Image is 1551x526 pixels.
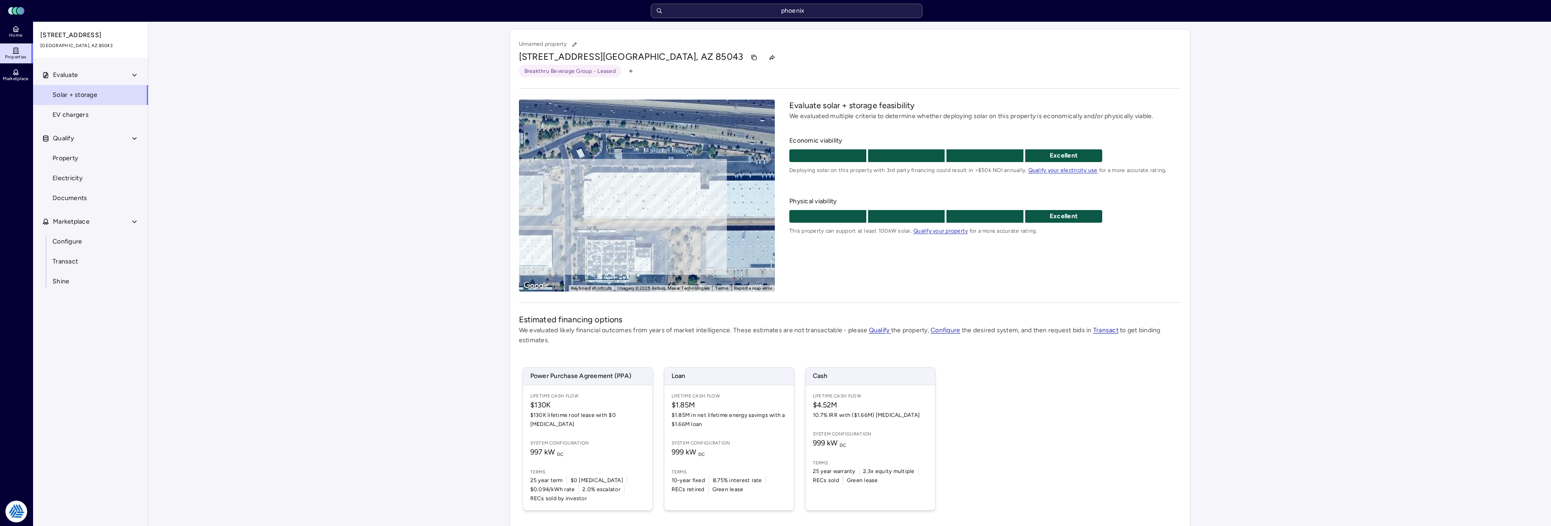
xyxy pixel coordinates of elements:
[664,368,794,385] span: Loan
[33,65,149,85] button: Evaluate
[713,476,762,485] span: 8.75% interest rate
[672,440,787,447] span: System configuration
[617,286,710,291] span: Imagery ©2025 Airbus, Maxar Technologies
[869,326,891,334] a: Qualify
[734,286,773,291] a: Report a map error
[53,70,78,80] span: Evaluate
[813,476,839,485] span: RECs sold
[519,325,1181,345] p: We evaluated likely financial outcomes from years of market intelligence. These estimates are not...
[582,485,620,494] span: 2.0% escalator
[715,286,728,291] a: Terms (opens in new tab)
[672,476,705,485] span: 10-year fixed
[603,51,743,62] span: [GEOGRAPHIC_DATA], AZ 85043
[33,272,149,292] a: Shine
[53,193,87,203] span: Documents
[712,485,744,494] span: Green lease
[805,367,936,511] a: CashLifetime Cash Flow$4.52M10.7% IRR with ($1.66M) [MEDICAL_DATA]System configuration999 kW DCTe...
[813,400,928,411] span: $4.52M
[571,285,612,292] button: Keyboard shortcuts
[840,442,846,448] sub: DC
[33,129,149,148] button: Qualify
[523,367,653,511] a: Power Purchase Agreement (PPA)Lifetime Cash Flow$130K$130K lifetime roof lease with $0 [MEDICAL_D...
[5,501,27,522] img: Tradition Energy
[530,469,645,476] span: Terms
[806,368,935,385] span: Cash
[1028,167,1098,173] a: Qualify your electricity use
[523,368,653,385] span: Power Purchase Agreement (PPA)
[33,148,149,168] a: Property
[672,469,787,476] span: Terms
[33,168,149,188] a: Electricity
[813,411,928,420] span: 10.7% IRR with ($1.66M) [MEDICAL_DATA]
[863,467,915,476] span: 2.3x equity multiple
[672,448,705,456] span: 999 kW
[53,237,82,247] span: Configure
[789,100,1181,111] h2: Evaluate solar + storage feasibility
[789,111,1181,121] p: We evaluated multiple criteria to determine whether deploying solar on this property is economica...
[789,196,1181,206] span: Physical viability
[789,226,1181,235] span: This property can support at least 100kW solar. for a more accurate rating.
[530,392,645,400] span: Lifetime Cash Flow
[672,411,787,429] span: $1.85M in net lifetime energy savings with a $1.66M loan
[789,136,1181,146] span: Economic viability
[53,153,78,163] span: Property
[813,459,928,467] span: Terms
[53,277,69,287] span: Shine
[813,467,855,476] span: 25 year warranty
[664,367,794,511] a: LoanLifetime Cash Flow$1.85M$1.85M in net lifetime energy savings with a $1.66M loanSystem config...
[53,173,82,183] span: Electricity
[519,314,1181,325] h2: Estimated financing options
[698,451,705,457] sub: DC
[519,65,621,77] button: Breakthru Beverage Group - Leased
[53,217,90,227] span: Marketplace
[789,166,1181,175] span: Deploying solar on this property with 3rd party financing could result in >$50k NOI annually. for...
[1025,211,1102,221] p: Excellent
[672,485,705,494] span: RECs retired
[9,33,22,38] span: Home
[530,494,587,503] span: RECs sold by investor
[557,451,564,457] sub: DC
[530,411,645,429] span: $130K lifetime roof lease with $0 [MEDICAL_DATA]
[3,76,28,81] span: Marketplace
[847,476,878,485] span: Green lease
[530,476,563,485] span: 25 year term
[530,485,575,494] span: $0.094/kWh rate
[931,326,960,334] a: Configure
[813,439,846,447] span: 999 kW
[651,4,922,18] input: Search for a property
[33,212,149,232] button: Marketplace
[672,400,787,411] span: $1.85M
[5,54,27,60] span: Properties
[530,440,645,447] span: System configuration
[521,280,551,292] a: Open this area in Google Maps (opens a new window)
[40,30,142,40] span: [STREET_ADDRESS]
[33,85,149,105] a: Solar + storage
[53,257,78,267] span: Transact
[1025,151,1102,161] p: Excellent
[53,110,89,120] span: EV chargers
[33,105,149,125] a: EV chargers
[519,51,603,62] span: [STREET_ADDRESS]
[1093,326,1119,334] a: Transact
[913,228,968,234] a: Qualify your property
[530,448,564,456] span: 997 kW
[672,392,787,400] span: Lifetime Cash Flow
[813,430,928,438] span: System configuration
[521,280,551,292] img: Google
[524,67,616,76] span: Breakthru Beverage Group - Leased
[571,476,623,485] span: $0 [MEDICAL_DATA]
[53,90,97,100] span: Solar + storage
[40,42,142,49] span: [GEOGRAPHIC_DATA], AZ 85043
[53,134,74,143] span: Qualify
[530,400,645,411] span: $130K
[519,38,581,50] p: Unnamed property
[33,232,149,252] a: Configure
[813,392,928,400] span: Lifetime Cash Flow
[33,252,149,272] a: Transact
[33,188,149,208] a: Documents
